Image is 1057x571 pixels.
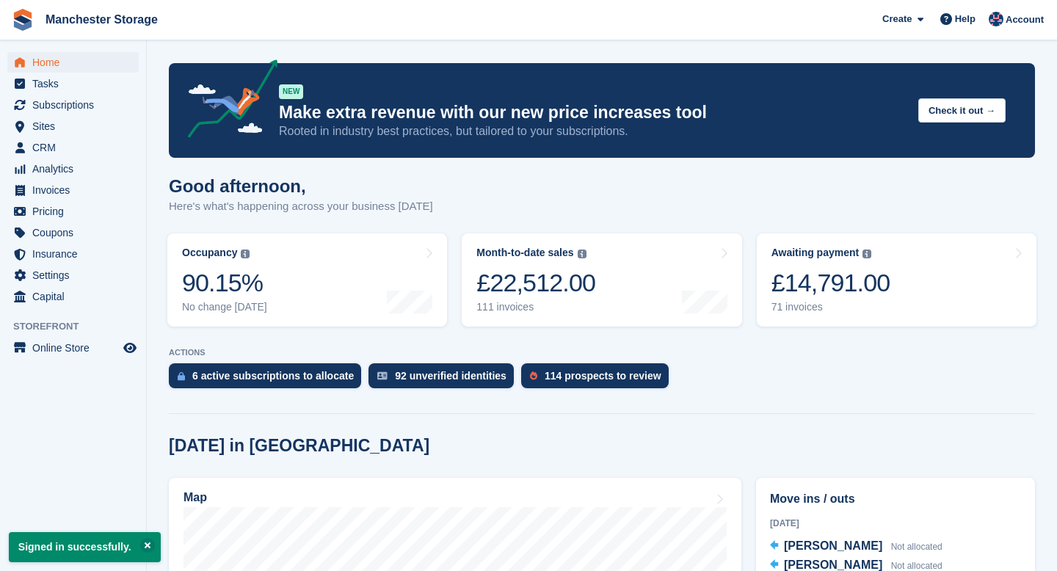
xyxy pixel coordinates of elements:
[7,95,139,115] a: menu
[12,9,34,31] img: stora-icon-8386f47178a22dfd0bd8f6a31ec36ba5ce8667c1dd55bd0f319d3a0aa187defe.svg
[279,84,303,99] div: NEW
[7,201,139,222] a: menu
[918,98,1006,123] button: Check it out →
[9,532,161,562] p: Signed in successfully.
[545,370,661,382] div: 114 prospects to review
[770,537,942,556] a: [PERSON_NAME] Not allocated
[891,542,942,552] span: Not allocated
[32,244,120,264] span: Insurance
[882,12,912,26] span: Create
[784,539,882,552] span: [PERSON_NAME]
[7,180,139,200] a: menu
[175,59,278,143] img: price-adjustments-announcement-icon-8257ccfd72463d97f412b2fc003d46551f7dbcb40ab6d574587a9cd5c0d94...
[32,116,120,137] span: Sites
[7,73,139,94] a: menu
[955,12,976,26] span: Help
[279,102,907,123] p: Make extra revenue with our new price increases tool
[377,371,388,380] img: verify_identity-adf6edd0f0f0b5bbfe63781bf79b02c33cf7c696d77639b501bdc392416b5a36.svg
[7,286,139,307] a: menu
[40,7,164,32] a: Manchester Storage
[241,250,250,258] img: icon-info-grey-7440780725fd019a000dd9b08b2336e03edf1995a4989e88bcd33f0948082b44.svg
[757,233,1036,327] a: Awaiting payment £14,791.00 71 invoices
[178,371,185,381] img: active_subscription_to_allocate_icon-d502201f5373d7db506a760aba3b589e785aa758c864c3986d89f69b8ff3...
[7,222,139,243] a: menu
[771,301,890,313] div: 71 invoices
[184,491,207,504] h2: Map
[32,73,120,94] span: Tasks
[578,250,586,258] img: icon-info-grey-7440780725fd019a000dd9b08b2336e03edf1995a4989e88bcd33f0948082b44.svg
[32,95,120,115] span: Subscriptions
[784,559,882,571] span: [PERSON_NAME]
[7,116,139,137] a: menu
[32,338,120,358] span: Online Store
[7,338,139,358] a: menu
[32,201,120,222] span: Pricing
[32,265,120,285] span: Settings
[167,233,447,327] a: Occupancy 90.15% No change [DATE]
[530,371,537,380] img: prospect-51fa495bee0391a8d652442698ab0144808aea92771e9ea1ae160a38d050c398.svg
[368,363,521,396] a: 92 unverified identities
[32,286,120,307] span: Capital
[771,268,890,298] div: £14,791.00
[7,137,139,158] a: menu
[32,52,120,73] span: Home
[521,363,676,396] a: 114 prospects to review
[169,348,1035,357] p: ACTIONS
[182,247,237,259] div: Occupancy
[279,123,907,139] p: Rooted in industry best practices, but tailored to your subscriptions.
[32,137,120,158] span: CRM
[32,222,120,243] span: Coupons
[862,250,871,258] img: icon-info-grey-7440780725fd019a000dd9b08b2336e03edf1995a4989e88bcd33f0948082b44.svg
[169,436,429,456] h2: [DATE] in [GEOGRAPHIC_DATA]
[771,247,860,259] div: Awaiting payment
[770,490,1021,508] h2: Move ins / outs
[1006,12,1044,27] span: Account
[476,301,595,313] div: 111 invoices
[192,370,354,382] div: 6 active subscriptions to allocate
[476,268,595,298] div: £22,512.00
[7,265,139,285] a: menu
[7,159,139,179] a: menu
[7,244,139,264] a: menu
[7,52,139,73] a: menu
[32,159,120,179] span: Analytics
[182,268,267,298] div: 90.15%
[169,363,368,396] a: 6 active subscriptions to allocate
[476,247,573,259] div: Month-to-date sales
[182,301,267,313] div: No change [DATE]
[121,339,139,357] a: Preview store
[770,517,1021,530] div: [DATE]
[169,198,433,215] p: Here's what's happening across your business [DATE]
[32,180,120,200] span: Invoices
[169,176,433,196] h1: Good afternoon,
[462,233,741,327] a: Month-to-date sales £22,512.00 111 invoices
[13,319,146,334] span: Storefront
[395,370,506,382] div: 92 unverified identities
[891,561,942,571] span: Not allocated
